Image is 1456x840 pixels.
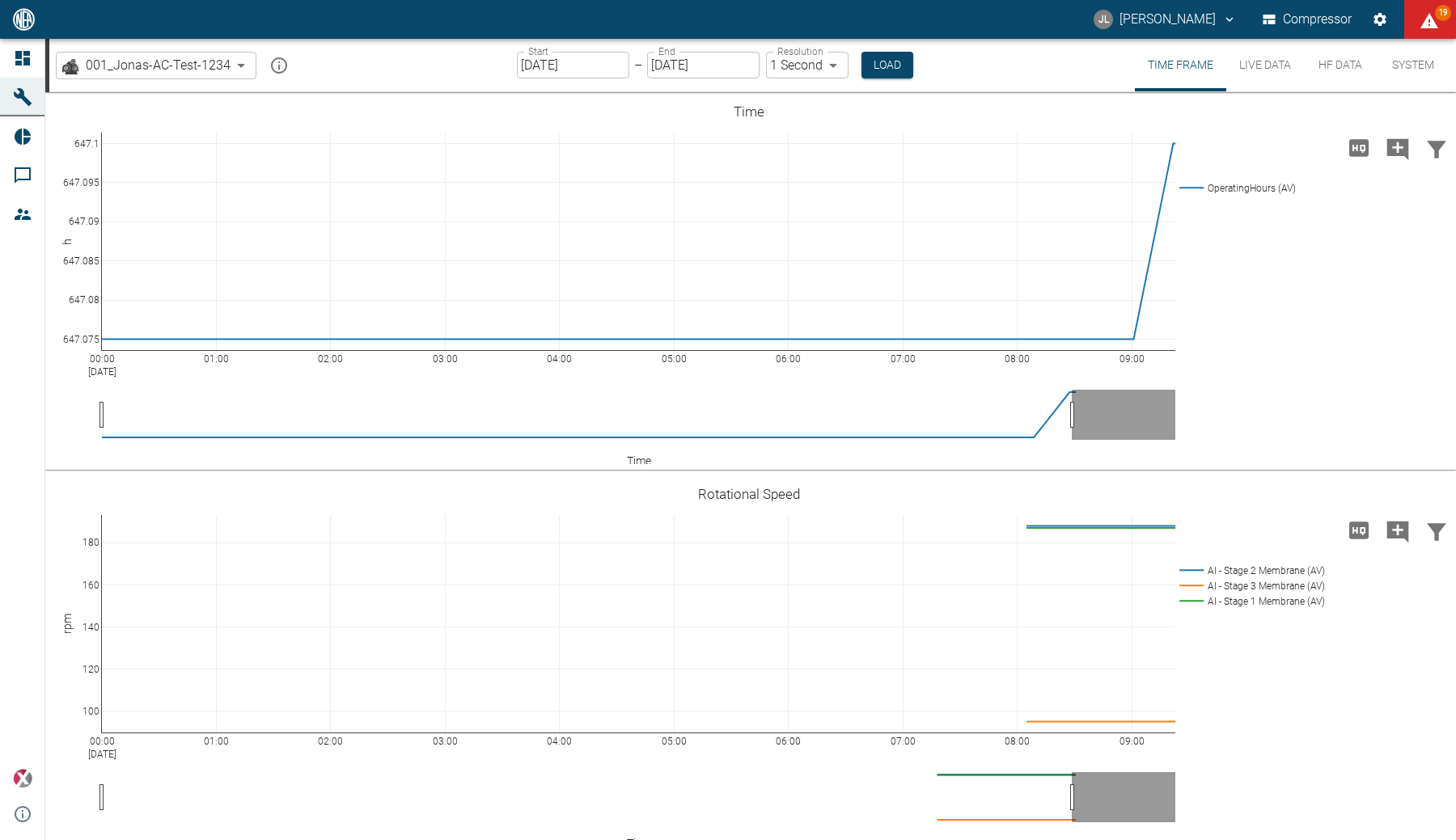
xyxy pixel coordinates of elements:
[1135,39,1226,91] button: Time Frame
[1377,39,1450,91] button: System
[528,44,548,58] label: Start
[263,49,295,82] button: mission info
[1417,127,1456,169] button: Filter Chart Data
[1378,127,1417,169] button: Add comment
[1340,139,1378,154] span: Load high Res
[647,52,760,78] input: MM/DD/YYYY
[1304,39,1377,91] button: HF Data
[1259,5,1356,34] button: Compressor
[1435,5,1451,21] span: 19
[1091,5,1239,34] button: ai-cas@nea-x.net
[11,8,36,30] img: logo
[634,56,642,74] p: –
[13,769,32,788] img: Xplore Logo
[1365,5,1395,34] button: Settings
[1340,521,1378,537] span: Load high Res
[60,56,231,75] a: 001_Jonas-AC-Test-1234
[517,52,629,78] input: MM/DD/YYYY
[861,52,913,78] button: Load
[777,44,823,58] label: Resolution
[1226,39,1304,91] button: Live Data
[1094,10,1113,29] div: JL
[658,44,675,58] label: End
[86,56,231,74] span: 001_Jonas-AC-Test-1234
[766,52,849,78] div: 1 Second
[1417,509,1456,551] button: Filter Chart Data
[1378,509,1417,551] button: Add comment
